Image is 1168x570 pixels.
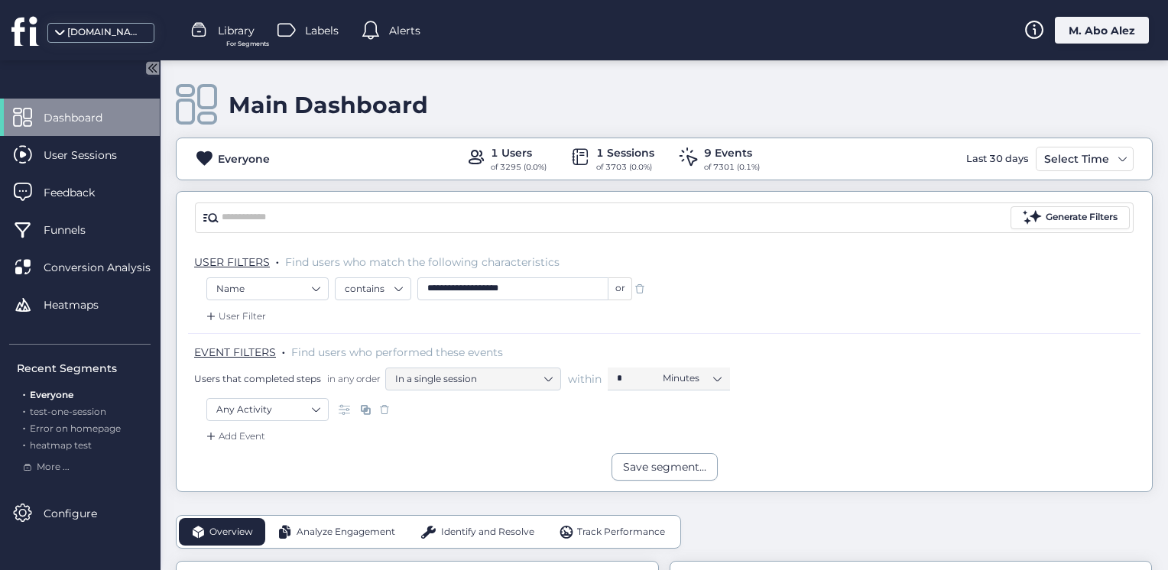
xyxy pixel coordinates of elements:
[441,525,534,539] span: Identify and Resolve
[23,436,25,451] span: .
[491,161,547,173] div: of 3295 (0.0%)
[30,423,121,434] span: Error on homepage
[218,151,270,167] div: Everyone
[297,525,395,539] span: Analyze Engagement
[276,252,279,267] span: .
[568,371,602,387] span: within
[44,109,125,126] span: Dashboard
[596,144,654,161] div: 1 Sessions
[44,147,140,164] span: User Sessions
[209,525,253,539] span: Overview
[194,255,270,269] span: USER FILTERS
[226,39,269,49] span: For Segments
[962,147,1032,171] div: Last 30 days
[491,144,547,161] div: 1 Users
[17,360,151,377] div: Recent Segments
[663,367,721,390] nz-select-item: Minutes
[1055,17,1149,44] div: M. Abo Alez
[596,161,654,173] div: of 3703 (0.0%)
[23,386,25,400] span: .
[216,277,319,300] nz-select-item: Name
[30,406,106,417] span: test-one-session
[44,222,109,238] span: Funnels
[194,372,321,385] span: Users that completed steps
[23,419,25,434] span: .
[1046,210,1118,225] div: Generate Filters
[30,389,73,400] span: Everyone
[44,184,118,201] span: Feedback
[623,458,706,475] div: Save segment...
[218,22,255,39] span: Library
[216,398,319,421] nz-select-item: Any Activity
[30,439,92,451] span: heatmap test
[203,429,265,444] div: Add Event
[1011,206,1130,229] button: Generate Filters
[44,505,120,522] span: Configure
[1040,150,1113,168] div: Select Time
[203,309,266,324] div: User Filter
[23,403,25,417] span: .
[389,22,420,39] span: Alerts
[608,277,632,300] div: or
[395,368,551,390] nz-select-item: In a single session
[67,25,144,40] div: [DOMAIN_NAME]
[44,296,122,313] span: Heatmaps
[282,342,285,358] span: .
[305,22,339,39] span: Labels
[577,525,665,539] span: Track Performance
[324,372,381,385] span: in any order
[285,255,560,269] span: Find users who match the following characteristics
[704,144,760,161] div: 9 Events
[37,460,70,474] span: More ...
[44,259,174,276] span: Conversion Analysis
[345,277,401,300] nz-select-item: contains
[704,161,760,173] div: of 7301 (0.1%)
[229,91,428,119] div: Main Dashboard
[194,345,276,359] span: EVENT FILTERS
[291,345,503,359] span: Find users who performed these events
